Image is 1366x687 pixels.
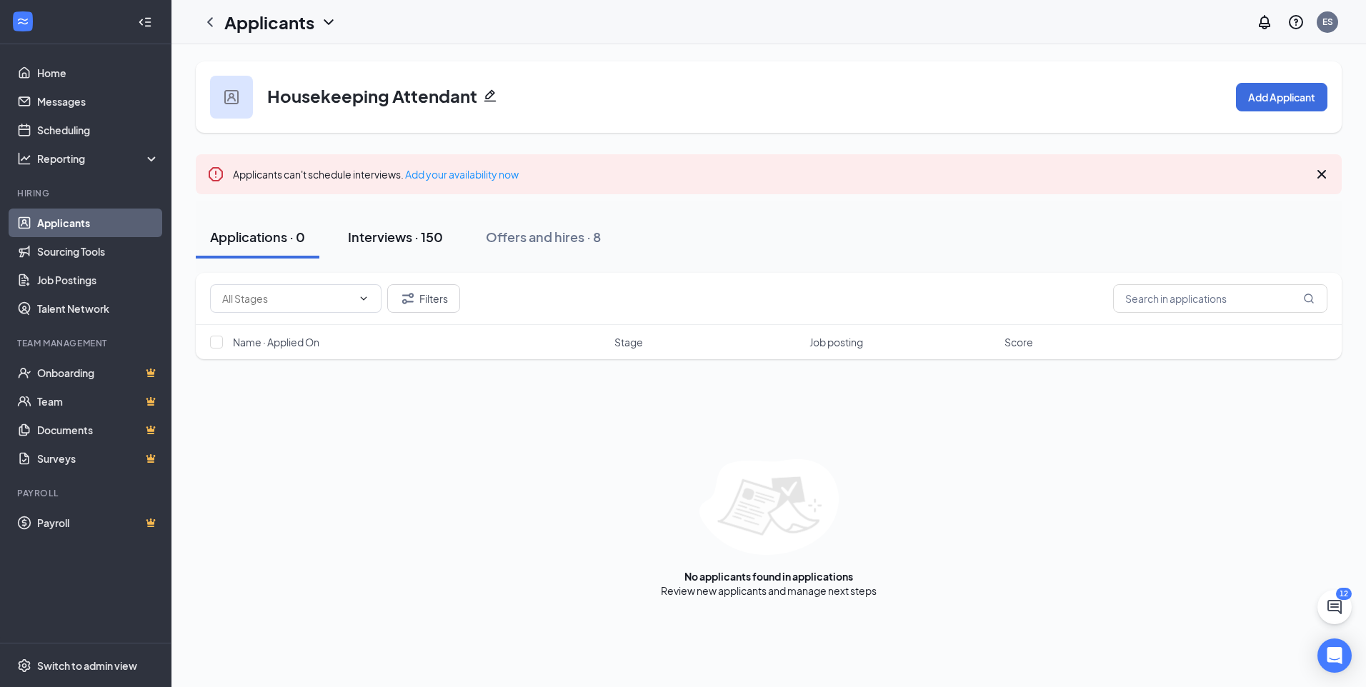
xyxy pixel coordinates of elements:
svg: ChevronLeft [201,14,219,31]
a: Scheduling [37,116,159,144]
svg: Cross [1313,166,1330,183]
h1: Applicants [224,10,314,34]
svg: Settings [17,658,31,673]
div: No applicants found in applications [684,569,853,583]
span: Stage [614,335,643,349]
h3: Housekeeping Attendant [267,84,477,108]
div: Interviews · 150 [348,228,443,246]
div: Team Management [17,337,156,349]
div: Reporting [37,151,160,166]
a: DocumentsCrown [37,416,159,444]
img: empty-state [699,459,839,555]
svg: Collapse [138,15,152,29]
div: Offers and hires · 8 [486,228,601,246]
svg: Error [207,166,224,183]
div: Hiring [17,187,156,199]
div: ES [1322,16,1333,28]
button: Filter Filters [387,284,460,313]
a: TeamCrown [37,387,159,416]
input: All Stages [222,291,352,306]
svg: Filter [399,290,417,307]
span: Job posting [809,335,863,349]
img: user icon [224,90,239,104]
svg: ChevronDown [358,293,369,304]
svg: Pencil [483,89,497,103]
a: Home [37,59,159,87]
div: 12 [1336,588,1352,600]
div: Review new applicants and manage next steps [661,583,877,598]
div: Switch to admin view [37,658,137,673]
a: Job Postings [37,266,159,294]
svg: MagnifyingGlass [1303,293,1315,304]
a: Add your availability now [405,168,519,181]
svg: Notifications [1256,14,1273,31]
div: Payroll [17,487,156,499]
svg: ChevronDown [320,14,337,31]
div: Open Intercom Messenger [1317,638,1352,673]
svg: WorkstreamLogo [16,14,30,29]
span: Score [1004,335,1033,349]
a: Sourcing Tools [37,237,159,266]
a: PayrollCrown [37,508,159,537]
input: Search in applications [1113,284,1327,313]
span: Name · Applied On [233,335,319,349]
svg: QuestionInfo [1287,14,1305,31]
button: Add Applicant [1236,83,1327,111]
a: OnboardingCrown [37,358,159,387]
a: Applicants [37,209,159,237]
a: Messages [37,87,159,116]
div: Applications · 0 [210,228,305,246]
a: SurveysCrown [37,444,159,473]
button: ChatActive [1317,590,1352,624]
svg: ChatActive [1326,598,1343,616]
a: Talent Network [37,294,159,323]
span: Applicants can't schedule interviews. [233,168,519,181]
svg: Analysis [17,151,31,166]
